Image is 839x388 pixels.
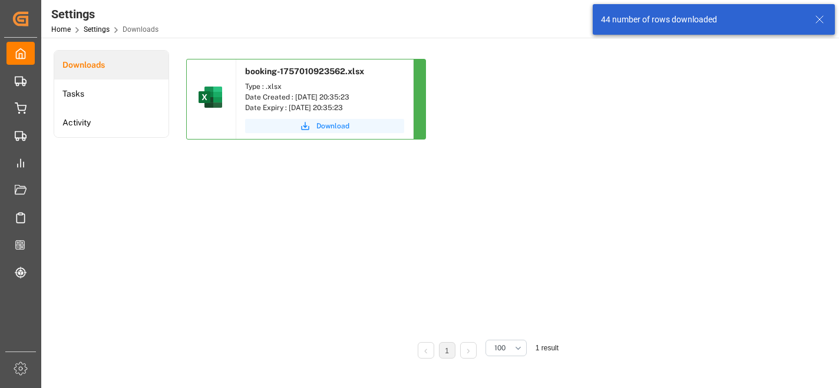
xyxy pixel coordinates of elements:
span: 1 result [536,344,559,352]
div: Settings [51,5,158,23]
a: Downloads [54,51,169,79]
a: Settings [84,25,110,34]
span: Download [316,121,349,131]
button: open menu [485,340,527,356]
div: 44 number of rows downloaded [601,14,804,26]
a: Tasks [54,79,169,108]
span: 100 [494,343,506,353]
div: Type : .xlsx [245,81,404,92]
div: Date Created : [DATE] 20:35:23 [245,92,404,102]
div: Date Expiry : [DATE] 20:35:23 [245,102,404,113]
li: 1 [439,342,455,359]
span: booking-1757010923562.xlsx [245,67,364,76]
a: Activity [54,108,169,137]
img: microsoft-excel-2019--v1.png [196,83,224,111]
li: Next Page [460,342,477,359]
li: Previous Page [418,342,434,359]
a: 1 [445,347,449,355]
button: Download [245,119,404,133]
a: Home [51,25,71,34]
